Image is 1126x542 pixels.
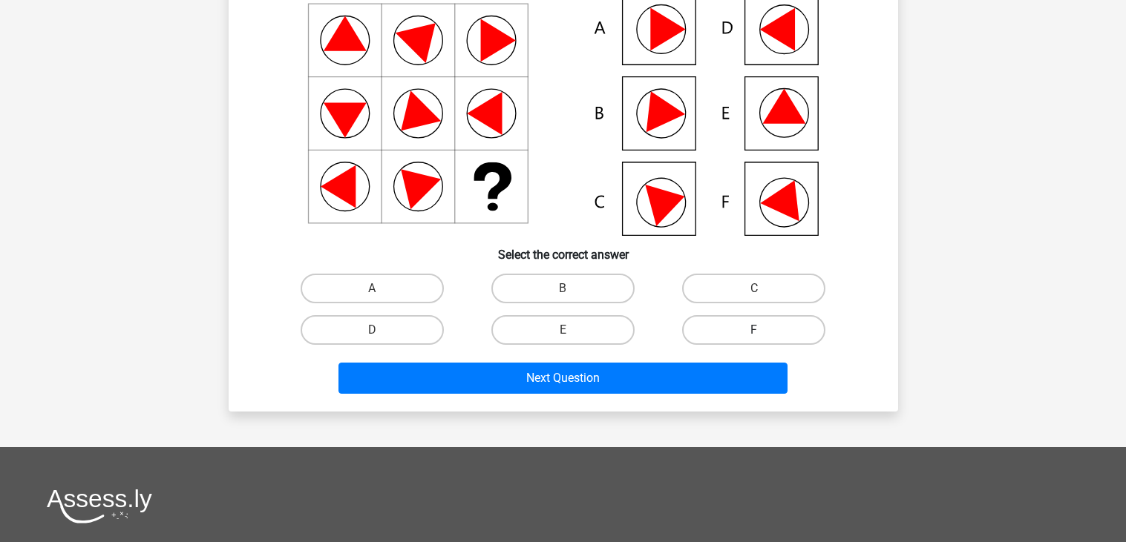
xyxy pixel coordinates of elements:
[301,274,444,303] label: A
[301,315,444,345] label: D
[491,274,635,303] label: B
[682,274,825,303] label: C
[47,489,152,523] img: Assessly logo
[682,315,825,345] label: F
[491,315,635,345] label: E
[338,363,788,394] button: Next Question
[252,236,874,262] h6: Select the correct answer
